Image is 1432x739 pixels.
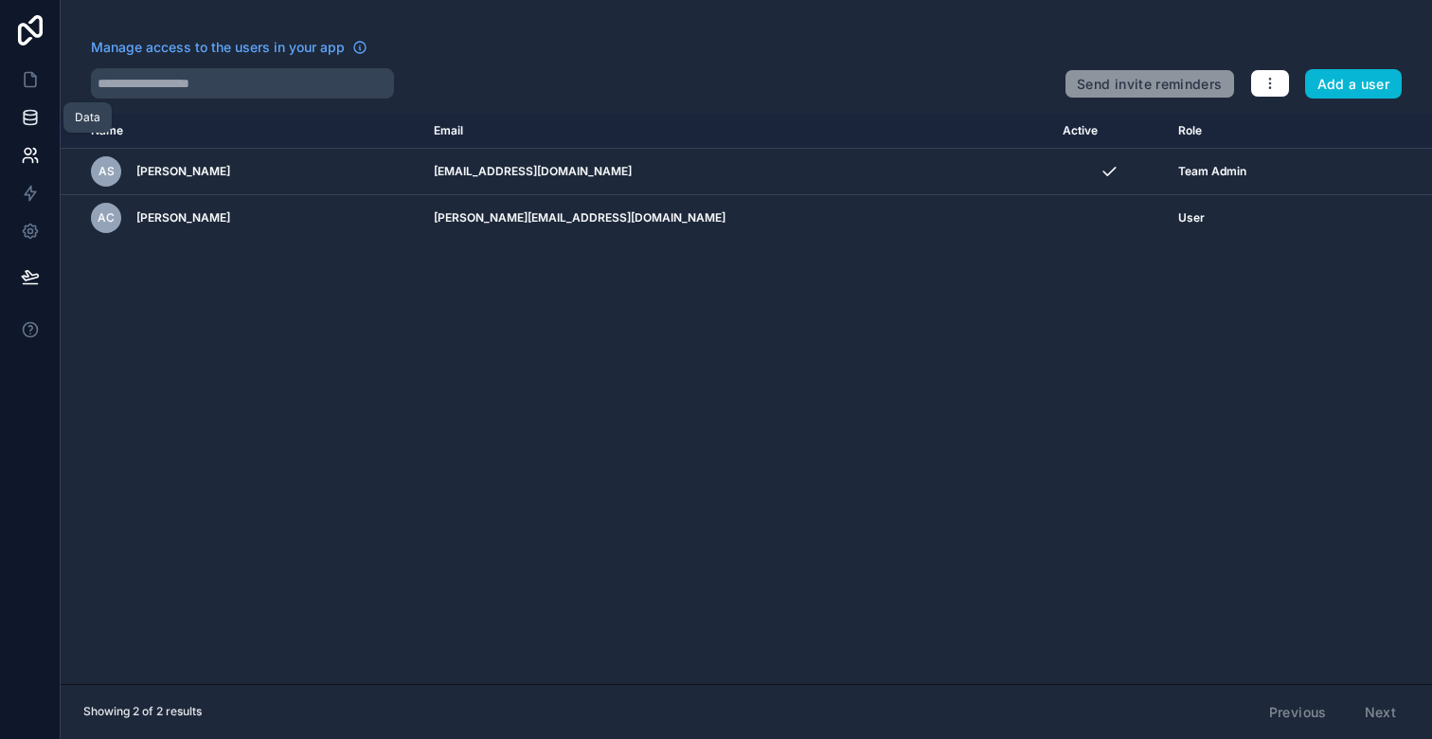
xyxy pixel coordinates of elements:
[1051,114,1167,149] th: Active
[422,149,1051,195] td: [EMAIL_ADDRESS][DOMAIN_NAME]
[422,195,1051,242] td: [PERSON_NAME][EMAIL_ADDRESS][DOMAIN_NAME]
[1178,210,1205,225] span: User
[91,38,367,57] a: Manage access to the users in your app
[1167,114,1349,149] th: Role
[61,114,422,149] th: Name
[75,110,100,125] div: Data
[98,210,115,225] span: AC
[83,704,202,719] span: Showing 2 of 2 results
[136,210,230,225] span: [PERSON_NAME]
[1305,69,1403,99] button: Add a user
[136,164,230,179] span: [PERSON_NAME]
[98,164,115,179] span: AS
[422,114,1051,149] th: Email
[91,38,345,57] span: Manage access to the users in your app
[1178,164,1246,179] span: Team Admin
[61,114,1432,684] div: scrollable content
